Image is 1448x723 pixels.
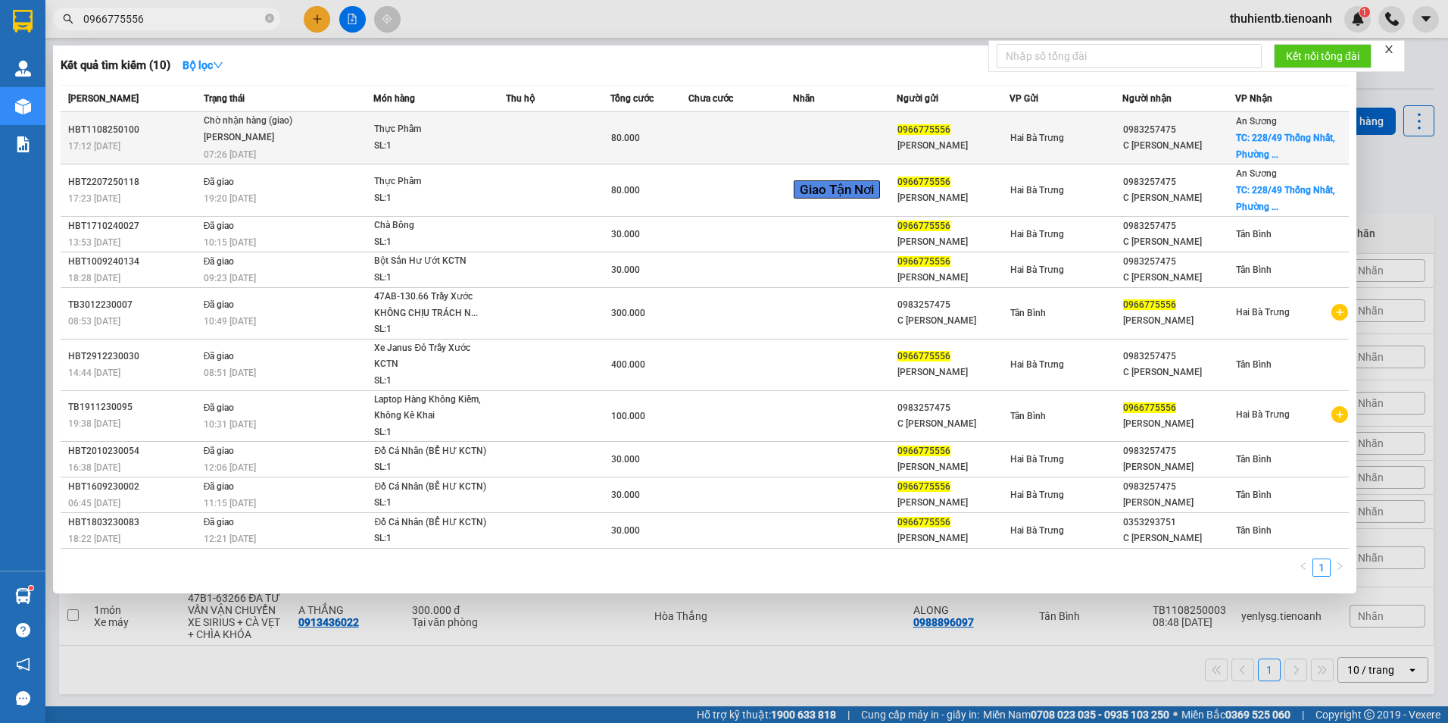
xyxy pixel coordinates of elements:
[374,479,488,496] div: Đồ Cá Nhân (BỂ HƯ KCTN)
[897,351,950,361] span: 0966775556
[611,411,645,421] span: 100.000
[1123,138,1234,154] div: C [PERSON_NAME]
[1384,44,1394,55] span: close
[1236,229,1272,239] span: Tân Bình
[1010,525,1064,536] span: Hai Bà Trưng
[1123,190,1234,206] div: C [PERSON_NAME]
[204,316,256,327] span: 10:49 [DATE]
[16,657,30,671] span: notification
[68,479,199,495] div: HBT1609230002
[897,495,1009,511] div: [PERSON_NAME]
[16,691,30,706] span: message
[68,462,120,473] span: 16:38 [DATE]
[68,93,139,104] span: [PERSON_NAME]
[688,93,733,104] span: Chưa cước
[897,221,950,231] span: 0966775556
[68,141,120,152] span: 17:12 [DATE]
[29,586,33,590] sup: 1
[13,10,33,33] img: logo-vxr
[897,138,1009,154] div: [PERSON_NAME]
[204,419,256,430] span: 10:31 [DATE]
[1331,406,1348,423] span: plus-circle
[68,273,120,283] span: 18:28 [DATE]
[204,93,245,104] span: Trạng thái
[16,623,30,637] span: question-circle
[1123,479,1234,495] div: 0983257475
[1236,490,1272,500] span: Tân Bình
[997,44,1262,68] input: Nhập số tổng đài
[1123,349,1234,365] div: 0983257475
[68,515,199,531] div: HBT1803230083
[611,490,640,500] span: 30.000
[374,443,488,460] div: Đồ Cá Nhân (BỂ HƯ KCTN)
[1123,313,1234,329] div: [PERSON_NAME]
[374,515,488,531] div: Đồ Cá Nhân (BỂ HƯ KCTN)
[1235,93,1272,104] span: VP Nhận
[897,93,938,104] span: Người gửi
[1123,443,1234,459] div: 0983257475
[1010,185,1064,196] span: Hai Bà Trưng
[611,185,640,196] span: 80.000
[897,416,1009,432] div: C [PERSON_NAME]
[1236,116,1277,127] span: An Sương
[1010,359,1064,370] span: Hai Bà Trưng
[611,359,645,370] span: 400.000
[374,321,488,338] div: SL: 1
[374,253,488,270] div: Bột Sắn Hư Ướt KCTN
[68,498,120,509] span: 06:45 [DATE]
[204,351,235,361] span: Đã giao
[68,237,120,248] span: 13:53 [DATE]
[1010,93,1038,104] span: VP Gửi
[611,229,640,239] span: 30.000
[15,99,31,114] img: warehouse-icon
[1313,559,1330,576] a: 1
[374,340,488,373] div: Xe Janus Đỏ Trầy Xước KCTN
[374,392,488,424] div: Laptop Hàng Không Kiểm, Không Kê Khai
[1335,562,1344,571] span: right
[1331,304,1348,321] span: plus-circle
[204,446,235,456] span: Đã giao
[1236,454,1272,465] span: Tân Bình
[374,424,488,441] div: SL: 1
[204,299,235,310] span: Đã giao
[373,93,415,104] span: Món hàng
[374,289,488,321] div: 47AB-130.66 Trầy Xước KHÔNG CHỊU TRÁCH N...
[68,443,199,459] div: HBT2010230054
[1331,559,1349,577] button: right
[1123,234,1234,250] div: C [PERSON_NAME]
[204,481,235,492] span: Đã giao
[374,459,488,476] div: SL: 1
[1123,218,1234,234] div: 0983257475
[611,454,640,465] span: 30.000
[1236,359,1272,370] span: Tân Bình
[897,177,950,187] span: 0966775556
[204,256,235,267] span: Đã giao
[1123,365,1234,380] div: C [PERSON_NAME]
[611,525,640,536] span: 30.000
[897,297,1009,313] div: 0983257475
[1294,559,1312,577] li: Previous Page
[794,180,880,199] span: Giao Tận Nơi
[1312,559,1331,577] li: 1
[204,193,256,204] span: 19:20 [DATE]
[1010,264,1064,275] span: Hai Bà Trưng
[1123,254,1234,270] div: 0983257475
[1010,411,1046,421] span: Tân Bình
[68,122,199,138] div: HBT1108250100
[68,254,199,270] div: HBT1009240134
[374,373,488,390] div: SL: 1
[63,14,73,24] span: search
[897,256,950,267] span: 0966775556
[1286,48,1359,64] span: Kết nối tổng đài
[1274,44,1372,68] button: Kết nối tổng đài
[204,273,256,283] span: 09:23 [DATE]
[1236,525,1272,536] span: Tân Bình
[265,14,274,23] span: close-circle
[610,93,654,104] span: Tổng cước
[897,234,1009,250] div: [PERSON_NAME]
[68,418,120,429] span: 19:38 [DATE]
[68,193,120,204] span: 17:23 [DATE]
[897,517,950,527] span: 0966775556
[83,11,262,27] input: Tìm tên, số ĐT hoặc mã đơn
[1123,270,1234,286] div: C [PERSON_NAME]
